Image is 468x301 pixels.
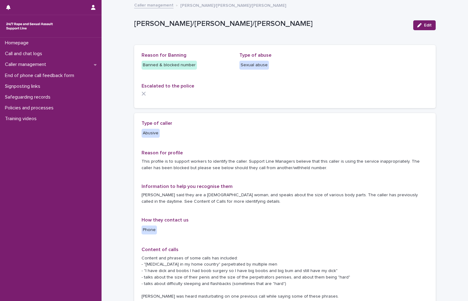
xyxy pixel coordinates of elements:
img: rhQMoQhaT3yELyF149Cw [5,20,54,32]
a: Caller management [134,1,174,8]
p: Safeguarding records [2,94,55,100]
span: Edit [424,23,432,27]
button: Edit [413,20,436,30]
div: Sexual abuse [239,61,269,70]
span: Reason for profile [142,150,183,155]
span: Escalated to the police [142,83,194,88]
p: Call and chat logs [2,51,47,57]
p: This profile is to support workers to identify the caller. Support Line Managers believe that thi... [142,158,428,171]
p: End of phone call feedback form [2,73,79,79]
span: Information to help you recognise them [142,184,233,189]
p: Content and phrases of some calls has included: - "[MEDICAL_DATA] in my home country" perpetrated... [142,255,428,300]
p: [PERSON_NAME]/[PERSON_NAME]/[PERSON_NAME] [134,19,408,28]
p: Policies and processes [2,105,58,111]
p: [PERSON_NAME]/[PERSON_NAME]/[PERSON_NAME] [180,2,286,8]
span: Type of caller [142,121,172,126]
span: Reason for Banning [142,53,186,58]
span: How they contact us [142,218,189,222]
p: Signposting links [2,83,45,89]
p: Homepage [2,40,34,46]
span: Content of calls [142,247,178,252]
span: Type of abuse [239,53,271,58]
div: Banned & blocked number [142,61,197,70]
div: Phone [142,226,157,234]
p: Caller management [2,62,51,67]
div: Abusive [142,129,160,138]
p: [PERSON_NAME] said they are a [DEMOGRAPHIC_DATA] woman, and speaks about the size of various body... [142,192,428,205]
p: Training videos [2,116,42,122]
